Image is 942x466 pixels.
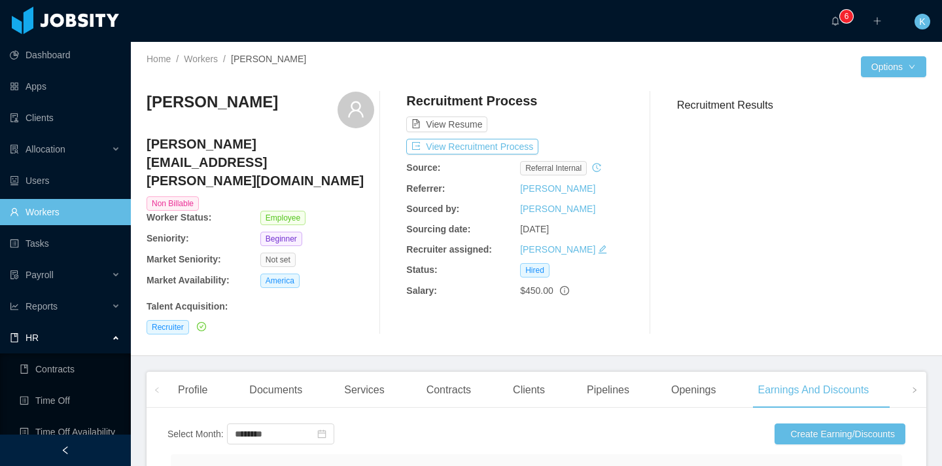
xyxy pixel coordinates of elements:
[176,54,179,64] span: /
[406,183,445,194] b: Referrer:
[775,423,905,444] button: icon: [object Object]Create Earning/Discounts
[520,244,595,255] a: [PERSON_NAME]
[661,372,727,408] div: Openings
[20,356,120,382] a: icon: bookContracts
[147,196,199,211] span: Non Billable
[406,244,492,255] b: Recruiter assigned:
[239,372,313,408] div: Documents
[147,54,171,64] a: Home
[845,10,849,23] p: 6
[406,162,440,173] b: Source:
[184,54,218,64] a: Workers
[10,230,120,257] a: icon: profileTasks
[520,161,587,175] span: Referral internal
[520,224,549,234] span: [DATE]
[406,285,437,296] b: Salary:
[260,232,302,246] span: Beginner
[26,270,54,280] span: Payroll
[147,301,228,312] b: Talent Acquisition :
[560,286,569,295] span: info-circle
[154,387,160,393] i: icon: left
[576,372,640,408] div: Pipelines
[147,254,221,264] b: Market Seniority:
[598,245,607,254] i: icon: edit
[10,145,19,154] i: icon: solution
[10,302,19,311] i: icon: line-chart
[911,387,918,393] i: icon: right
[520,263,549,278] span: Hired
[406,139,538,154] button: icon: exportView Recruitment Process
[919,14,925,29] span: K
[406,116,487,132] button: icon: file-textView Resume
[147,135,374,190] h4: [PERSON_NAME][EMAIL_ADDRESS][PERSON_NAME][DOMAIN_NAME]
[147,92,278,113] h3: [PERSON_NAME]
[260,211,305,225] span: Employee
[147,320,189,334] span: Recruiter
[147,275,230,285] b: Market Availability:
[260,274,300,288] span: America
[26,332,39,343] span: HR
[10,105,120,131] a: icon: auditClients
[831,16,840,26] i: icon: bell
[677,97,926,113] h3: Recruitment Results
[592,163,601,172] i: icon: history
[10,168,120,194] a: icon: robotUsers
[520,204,595,214] a: [PERSON_NAME]
[167,372,218,408] div: Profile
[502,372,555,408] div: Clients
[520,183,595,194] a: [PERSON_NAME]
[406,141,538,152] a: icon: exportView Recruitment Process
[147,212,211,223] b: Worker Status:
[334,372,394,408] div: Services
[747,372,879,408] div: Earnings And Discounts
[406,264,437,275] b: Status:
[840,10,853,23] sup: 6
[26,144,65,154] span: Allocation
[317,429,326,439] i: icon: calendar
[406,224,470,234] b: Sourcing date:
[406,204,459,214] b: Sourced by:
[10,333,19,342] i: icon: book
[406,119,487,130] a: icon: file-textView Resume
[416,372,481,408] div: Contracts
[194,321,206,332] a: icon: check-circle
[260,253,296,267] span: Not set
[10,199,120,225] a: icon: userWorkers
[197,322,206,331] i: icon: check-circle
[873,16,882,26] i: icon: plus
[20,387,120,414] a: icon: profileTime Off
[10,73,120,99] a: icon: appstoreApps
[231,54,306,64] span: [PERSON_NAME]
[167,427,224,441] div: Select Month:
[10,42,120,68] a: icon: pie-chartDashboard
[347,100,365,118] i: icon: user
[20,419,120,445] a: icon: profileTime Off Availability
[861,56,926,77] button: Optionsicon: down
[147,233,189,243] b: Seniority:
[223,54,226,64] span: /
[10,270,19,279] i: icon: file-protect
[520,285,553,296] span: $450.00
[26,301,58,312] span: Reports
